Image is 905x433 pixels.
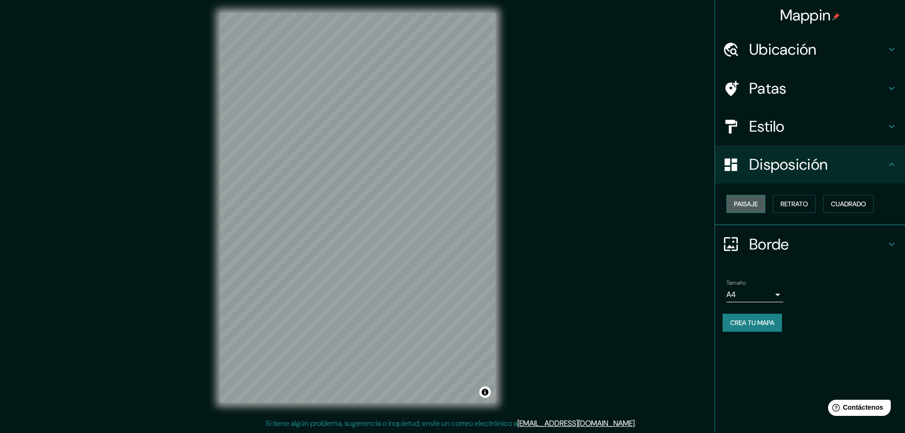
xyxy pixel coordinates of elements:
[831,200,866,208] font: Cuadrado
[749,39,817,59] font: Ubicación
[820,396,895,423] iframe: Lanzador de widgets de ayuda
[635,418,636,428] font: .
[749,116,785,136] font: Estilo
[723,314,782,332] button: Crea tu mapa
[832,13,840,20] img: pin-icon.png
[726,287,783,302] div: A4
[715,30,905,68] div: Ubicación
[726,195,765,213] button: Paisaje
[479,386,491,398] button: Activar o desactivar atribución
[726,279,746,287] font: Tamaño
[823,195,874,213] button: Cuadrado
[749,234,789,254] font: Borde
[715,107,905,145] div: Estilo
[715,69,905,107] div: Patas
[636,418,638,428] font: .
[749,78,787,98] font: Patas
[715,225,905,263] div: Borde
[715,145,905,183] div: Disposición
[773,195,816,213] button: Retrato
[734,200,758,208] font: Paisaje
[638,418,639,428] font: .
[781,200,808,208] font: Retrato
[730,318,774,327] font: Crea tu mapa
[780,5,831,25] font: Mappin
[749,154,828,174] font: Disposición
[220,13,495,403] canvas: Mapa
[266,418,517,428] font: Si tiene algún problema, sugerencia o inquietud, envíe un correo electrónico a
[726,289,736,299] font: A4
[517,418,635,428] a: [EMAIL_ADDRESS][DOMAIN_NAME]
